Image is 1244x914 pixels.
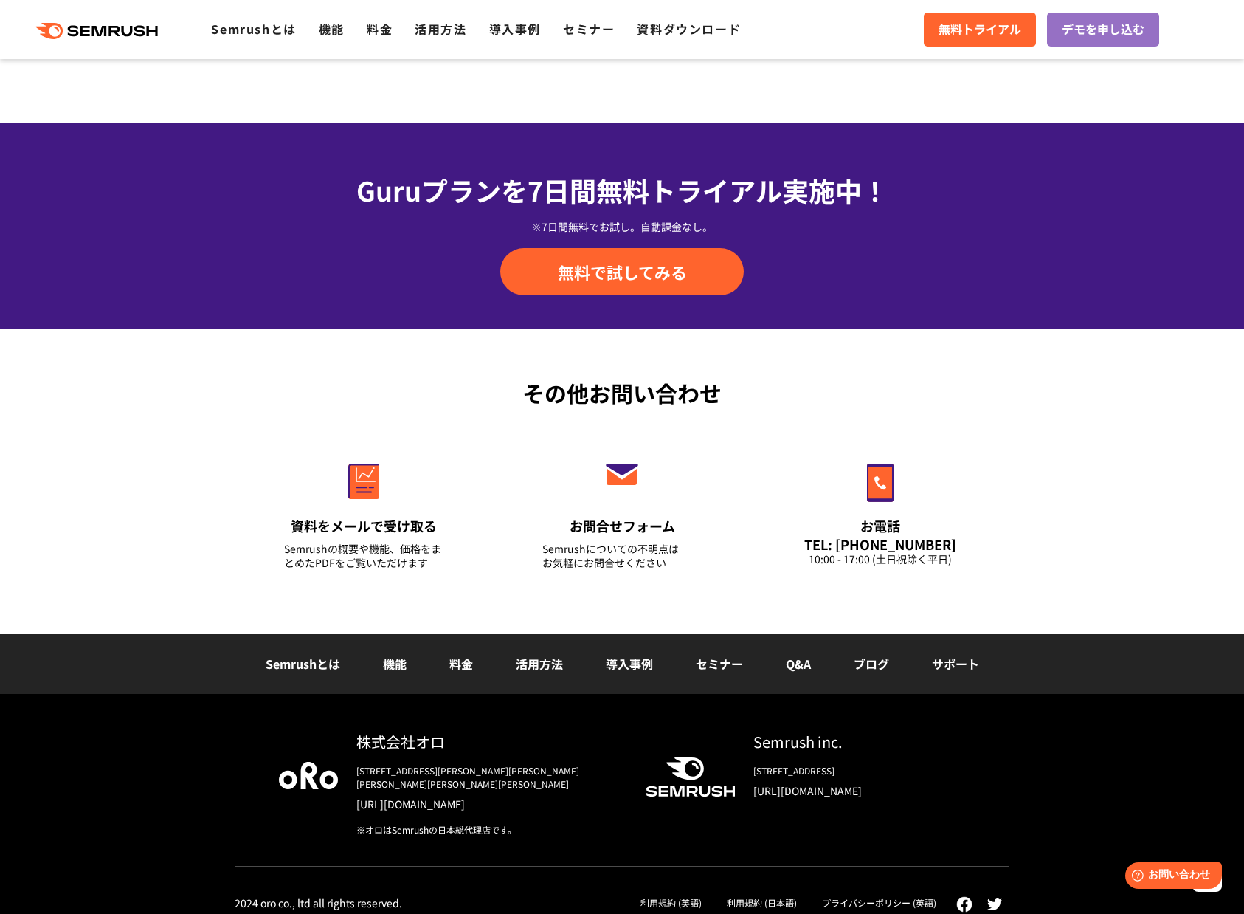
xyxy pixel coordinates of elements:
[516,655,563,673] a: 活用方法
[253,432,474,588] a: 資料をメールで受け取る Semrushの概要や機能、価格をまとめたPDFをご覧いただけます
[356,823,622,836] div: ※オロはSemrushの日本総代理店です。
[786,655,811,673] a: Q&A
[279,762,338,788] img: oro company
[542,517,702,535] div: お問合せフォーム
[753,764,965,777] div: [STREET_ADDRESS]
[558,261,687,283] span: 無料で試してみる
[266,655,340,673] a: Semrushとは
[356,797,622,811] a: [URL][DOMAIN_NAME]
[1062,20,1144,39] span: デモを申し込む
[211,20,296,38] a: Semrushとは
[1047,13,1159,47] a: デモを申し込む
[383,655,407,673] a: 機能
[235,377,1009,410] div: その他お問い合わせ
[924,13,1036,47] a: 無料トライアル
[727,896,797,909] a: 利用規約 (日本語)
[637,20,741,38] a: 資料ダウンロード
[932,655,979,673] a: サポート
[284,542,443,570] div: Semrushの概要や機能、価格をまとめたPDFをご覧いただけます
[235,170,1009,210] div: Guruプランを7日間
[801,517,960,535] div: お電話
[563,20,615,38] a: セミナー
[801,552,960,566] div: 10:00 - 17:00 (土日祝除く平日)
[696,655,743,673] a: セミナー
[801,536,960,552] div: TEL: [PHONE_NUMBER]
[822,896,936,909] a: プライバシーポリシー (英語)
[356,731,622,752] div: 株式会社オロ
[367,20,393,38] a: 料金
[542,542,702,570] div: Semrushについての不明点は お気軽にお問合せください
[1113,856,1228,898] iframe: Help widget launcher
[235,896,402,910] div: 2024 oro co., ltd all rights reserved.
[606,655,653,673] a: 導入事例
[235,219,1009,234] div: ※7日間無料でお試し。自動課金なし。
[640,896,702,909] a: 利用規約 (英語)
[319,20,345,38] a: 機能
[284,517,443,535] div: 資料をメールで受け取る
[596,171,888,209] span: 無料トライアル実施中！
[956,896,972,913] img: facebook
[753,731,965,752] div: Semrush inc.
[356,764,622,791] div: [STREET_ADDRESS][PERSON_NAME][PERSON_NAME][PERSON_NAME][PERSON_NAME][PERSON_NAME]
[753,783,965,798] a: [URL][DOMAIN_NAME]
[500,248,744,295] a: 無料で試してみる
[854,655,889,673] a: ブログ
[939,20,1021,39] span: 無料トライアル
[489,20,541,38] a: 導入事例
[987,898,1002,910] img: twitter
[415,20,466,38] a: 活用方法
[511,432,733,588] a: お問合せフォーム Semrushについての不明点はお気軽にお問合せください
[449,655,473,673] a: 料金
